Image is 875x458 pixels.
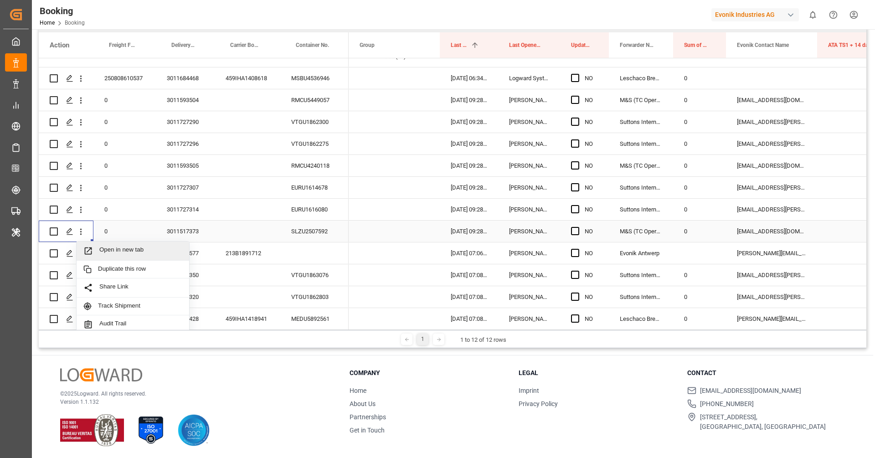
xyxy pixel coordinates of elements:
div: VTGU1862803 [280,286,349,308]
div: 3011727290 [156,111,215,133]
div: 3011593504 [156,89,215,111]
div: [DATE] 07:08:37 [440,264,498,286]
div: M&S (TC Operator) [609,221,673,242]
div: 0 [673,133,726,154]
div: [PERSON_NAME] [498,308,560,329]
div: MEDU5892561 [280,308,349,329]
a: Get in Touch [350,427,385,434]
span: Freight Forwarder's Reference No. [109,42,137,48]
div: [DATE] 09:28:32 [440,199,498,220]
div: NO [585,112,598,133]
div: [PERSON_NAME] [498,286,560,308]
div: NO [585,134,598,154]
div: [PERSON_NAME][EMAIL_ADDRESS][DOMAIN_NAME] [726,242,817,264]
div: [EMAIL_ADDRESS][DOMAIN_NAME] [726,155,817,176]
div: Press SPACE to select this row. [39,111,349,133]
a: Privacy Policy [519,400,558,407]
div: Press SPACE to select this row. [39,89,349,111]
div: [PERSON_NAME] [498,89,560,111]
div: Suttons International Ltd. [609,286,673,308]
div: [PERSON_NAME] [498,199,560,220]
div: Suttons International Ltd. [609,199,673,220]
div: [EMAIL_ADDRESS][PERSON_NAME][DOMAIN_NAME] [726,286,817,308]
div: 459IHA1408618 [215,67,280,89]
div: 0 [673,199,726,220]
div: [PERSON_NAME] [498,111,560,133]
div: 459IHA1418941 [215,308,280,329]
div: EURU1616080 [280,199,349,220]
div: [DATE] 09:28:32 [440,111,498,133]
h3: Contact [687,368,845,378]
img: ISO 27001 Certification [135,414,167,446]
div: 213B1891712 [215,242,280,264]
div: 0 [93,111,156,133]
div: 0 [93,177,156,198]
div: SLZU2507592 [280,221,349,242]
div: [EMAIL_ADDRESS][PERSON_NAME][DOMAIN_NAME] [726,264,817,286]
div: 0 [673,89,726,111]
div: [DATE] 06:34:26 [440,67,498,89]
div: 0 [93,199,156,220]
div: 3011727314 [156,199,215,220]
div: VTGU1862300 [280,111,349,133]
span: [PHONE_NUMBER] [700,399,754,409]
div: Suttons International Ltd. [609,133,673,154]
div: M&S (TC Operator) [609,155,673,176]
div: Evonik Antwerp [609,242,673,264]
div: Press SPACE to select this row. [39,242,349,264]
div: Evonik Industries AG [711,8,799,21]
div: [PERSON_NAME][EMAIL_ADDRESS][PERSON_NAME][DOMAIN_NAME] [726,308,817,329]
div: 3011517373 [156,221,215,242]
div: Booking [40,4,85,18]
div: [PERSON_NAME] [498,155,560,176]
div: [DATE] 09:28:32 [440,133,498,154]
div: NO [585,155,598,176]
div: NO [585,309,598,329]
div: RMCU4240118 [280,155,349,176]
div: 0 [93,155,156,176]
div: NO [585,221,598,242]
a: Imprint [519,387,539,394]
a: About Us [350,400,376,407]
span: ATA TS1 + 14 days [828,42,874,48]
div: MSBU4536946 [280,67,349,89]
div: [DATE] 09:28:32 [440,221,498,242]
div: [DATE] 07:08:37 [440,286,498,308]
div: 0 [673,264,726,286]
div: VTGU1862275 [280,133,349,154]
div: Press SPACE to select this row. [39,155,349,177]
div: NO [585,90,598,111]
img: Logward Logo [60,368,142,381]
span: Update Last Opened By [571,42,590,48]
span: Container No. [296,42,329,48]
div: [PERSON_NAME] [498,133,560,154]
div: Press SPACE to select this row. [39,308,349,330]
div: [DATE] 07:08:37 [440,308,498,329]
div: 0 [93,133,156,154]
a: Home [350,387,366,394]
div: 0 [673,221,726,242]
div: Press SPACE to select this row. [39,221,349,242]
div: [EMAIL_ADDRESS][PERSON_NAME][DOMAIN_NAME] [726,111,817,133]
div: [PERSON_NAME] [498,177,560,198]
button: show 0 new notifications [803,5,823,25]
div: 0 [93,89,156,111]
span: Sum of Events [684,42,707,48]
h3: Legal [519,368,676,378]
div: 0 [673,177,726,198]
div: NO [585,177,598,198]
span: [EMAIL_ADDRESS][DOMAIN_NAME] [700,386,801,396]
div: NO [585,68,598,89]
span: Forwarder Name [620,42,654,48]
h3: Company [350,368,507,378]
img: ISO 9001 & ISO 14001 Certification [60,414,124,446]
div: Press SPACE to select this row. [39,199,349,221]
div: Press SPACE to select this row. [39,177,349,199]
div: 0 [673,308,726,329]
span: Carrier Booking No. [230,42,261,48]
div: [PERSON_NAME] [498,242,560,264]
